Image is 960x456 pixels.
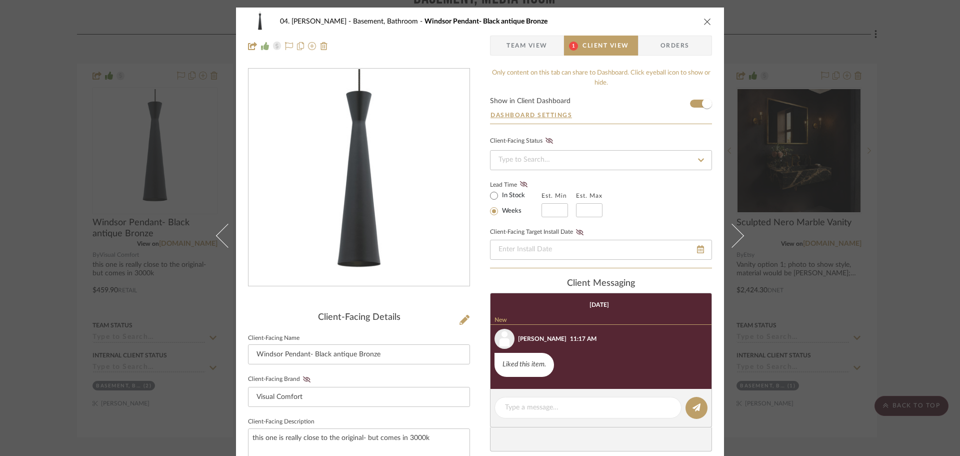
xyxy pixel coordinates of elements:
[424,18,547,25] span: Windsor Pendant- Black antique Bronze
[490,150,712,170] input: Type to Search…
[248,69,469,286] div: 0
[500,207,521,216] label: Weeks
[518,334,566,343] div: [PERSON_NAME]
[250,69,467,286] img: 2f676e3a-d257-4155-a62e-8be66d4d5dcf_436x436.jpg
[494,329,514,349] img: user_avatar.png
[570,334,596,343] div: 11:17 AM
[582,36,628,56] span: Client View
[248,12,272,32] img: 2f676e3a-d257-4155-a62e-8be66d4d5dcf_48x40.jpg
[248,312,470,323] div: Client-Facing Details
[353,18,424,25] span: Basement, Bathroom
[500,191,525,200] label: In Stock
[248,419,314,424] label: Client-Facing Description
[490,180,541,189] label: Lead Time
[300,376,313,383] button: Client-Facing Brand
[506,36,547,56] span: Team View
[517,180,530,190] button: Lead Time
[248,387,470,407] input: Enter Client-Facing Brand
[490,316,711,325] div: New
[490,240,712,260] input: Enter Install Date
[248,376,313,383] label: Client-Facing Brand
[494,353,554,377] div: Liked this item.
[490,68,712,88] div: Only content on this tab can share to Dashboard. Click eyeball icon to show or hide.
[490,136,556,146] div: Client-Facing Status
[320,42,328,50] img: Remove from project
[248,344,470,364] input: Enter Client-Facing Item Name
[569,42,578,51] span: 1
[490,189,541,217] mat-radio-group: Select item type
[280,18,353,25] span: 04. [PERSON_NAME]
[541,192,567,199] label: Est. Min
[490,278,712,289] div: client Messaging
[589,301,609,308] div: [DATE]
[573,229,586,236] button: Client-Facing Target Install Date
[649,36,700,56] span: Orders
[576,192,602,199] label: Est. Max
[248,336,299,341] label: Client-Facing Name
[490,111,572,120] button: Dashboard Settings
[490,229,586,236] label: Client-Facing Target Install Date
[703,17,712,26] button: close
